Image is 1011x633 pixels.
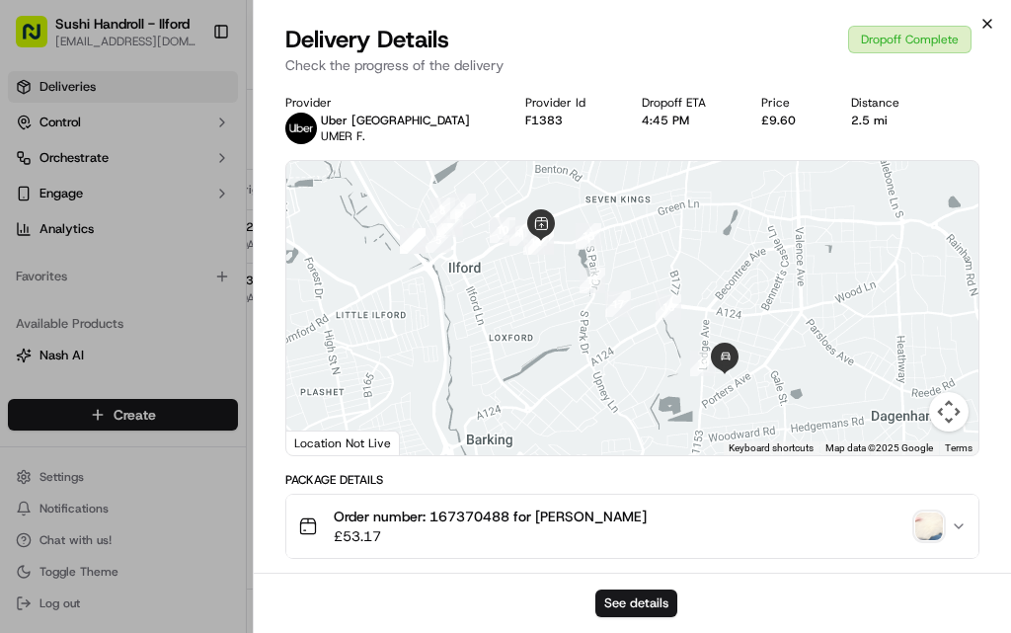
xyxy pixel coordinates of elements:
div: Package Details [285,472,979,488]
span: Map data ©2025 Google [825,442,933,453]
div: 16 [572,260,613,301]
button: See all [306,253,359,277]
button: Map camera controls [929,392,969,432]
span: Knowledge Base [39,388,151,408]
button: Order number: 167370488 for [PERSON_NAME]£53.17photo_proof_of_delivery image [286,495,978,558]
img: 1736555255976-a54dd68f-1ca7-489b-9aae-adbdc363a1c4 [20,189,55,224]
img: Nash [20,20,59,59]
div: 17 [597,283,639,325]
p: Check the progress of the delivery [285,55,979,75]
a: 📗Knowledge Base [12,380,159,416]
div: £9.60 [761,113,819,128]
button: Start new chat [336,195,359,218]
a: Powered byPylon [139,435,239,451]
div: Price [761,95,819,111]
div: 4:45 PM [642,113,730,128]
div: Provider [285,95,494,111]
div: Start new chat [89,189,324,208]
span: UMER F. [321,128,365,144]
img: 1755196953914-cd9d9cba-b7f7-46ee-b6f5-75ff69acacf5 [41,189,77,224]
div: 📗 [20,390,36,406]
div: Past conversations [20,257,132,273]
div: 💻 [167,390,183,406]
p: Welcome 👋 [20,79,359,111]
button: F1383 [525,113,563,128]
div: Dropoff ETA [642,95,730,111]
span: • [164,306,171,322]
div: 18 [648,286,689,328]
a: 💻API Documentation [159,380,325,416]
div: 14 [515,221,557,263]
div: Distance [851,95,923,111]
div: 5 [418,219,459,261]
span: Pylon [196,436,239,451]
img: Jandy Espique [20,287,51,319]
div: We're available if you need us! [89,208,272,224]
span: API Documentation [187,388,317,408]
a: Terms (opens in new tab) [945,442,972,453]
span: [PERSON_NAME] [61,306,160,322]
button: See details [595,590,677,617]
div: Location Details [285,571,979,587]
span: Delivery Details [285,24,449,55]
div: 8 [422,190,463,231]
div: 15 [568,215,609,257]
p: Uber [GEOGRAPHIC_DATA] [321,113,470,128]
button: Keyboard shortcuts [729,441,814,455]
img: Google [291,430,356,455]
span: £53.17 [334,526,647,546]
div: 19 [682,343,724,384]
img: photo_proof_of_delivery image [915,513,943,540]
div: 9 [442,186,484,227]
img: 1736555255976-a54dd68f-1ca7-489b-9aae-adbdc363a1c4 [39,307,55,323]
div: 2.5 mi [851,113,923,128]
img: uber-new-logo.jpeg [285,113,317,144]
div: 10 [482,209,523,251]
div: 11 [502,212,543,254]
div: 4 [392,220,433,262]
span: [DATE] [175,306,215,322]
a: Open this area in Google Maps (opens a new window) [291,430,356,455]
input: Got a question? Start typing here... [51,127,355,148]
div: Location Not Live [286,431,400,455]
div: Provider Id [525,95,609,111]
span: Order number: 167370488 for [PERSON_NAME] [334,507,647,526]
